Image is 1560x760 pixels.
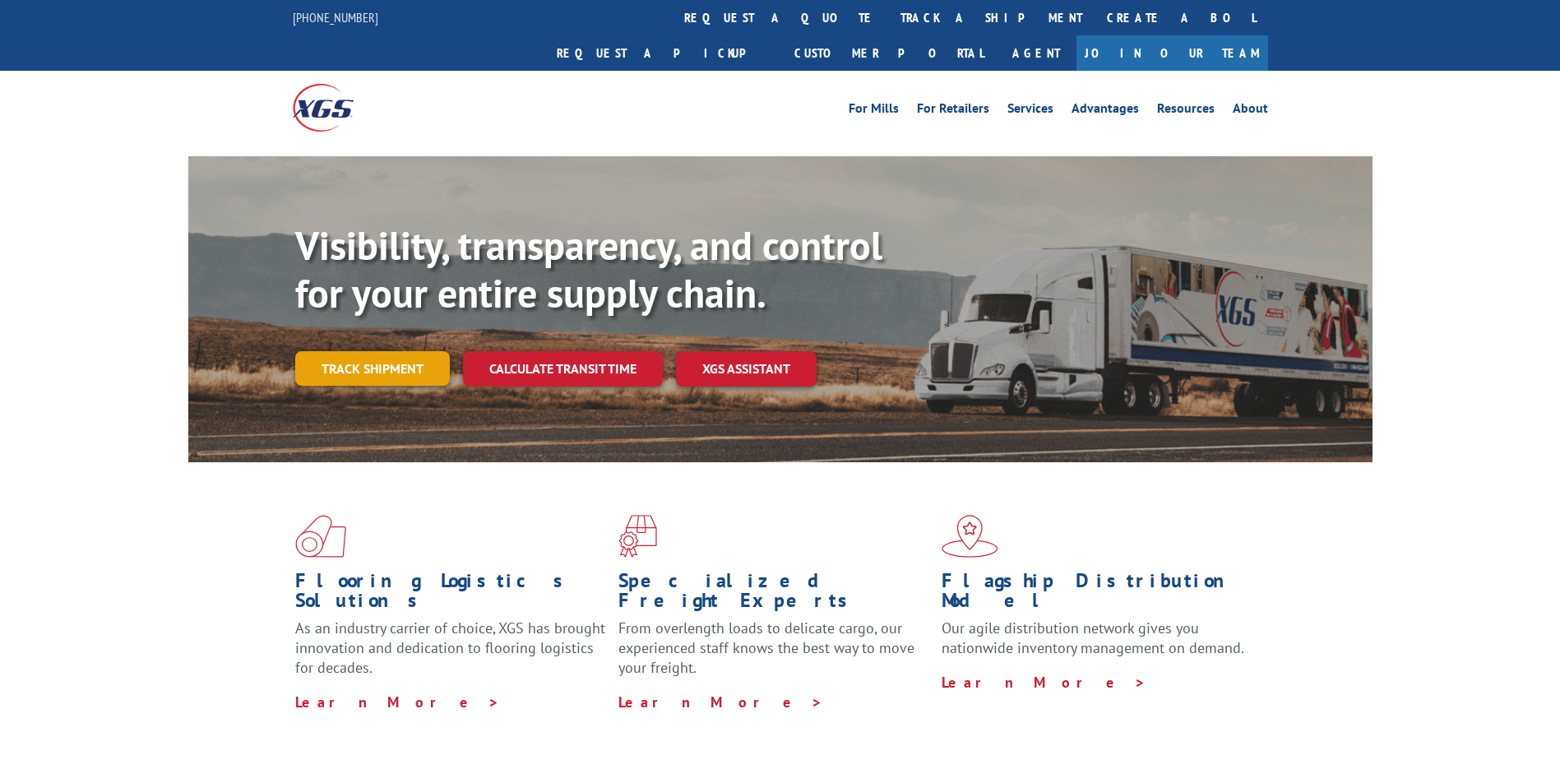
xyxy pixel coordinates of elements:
[1072,102,1139,120] a: Advantages
[295,220,882,318] b: Visibility, transparency, and control for your entire supply chain.
[942,619,1244,657] span: Our agile distribution network gives you nationwide inventory management on demand.
[293,9,378,25] a: [PHONE_NUMBER]
[996,35,1076,71] a: Agent
[942,673,1146,692] a: Learn More >
[942,571,1252,619] h1: Flagship Distribution Model
[1157,102,1215,120] a: Resources
[618,619,929,692] p: From overlength loads to delicate cargo, our experienced staff knows the best way to move your fr...
[295,571,606,619] h1: Flooring Logistics Solutions
[295,619,605,677] span: As an industry carrier of choice, XGS has brought innovation and dedication to flooring logistics...
[849,102,899,120] a: For Mills
[782,35,996,71] a: Customer Portal
[1007,102,1053,120] a: Services
[295,351,450,386] a: Track shipment
[295,515,346,558] img: xgs-icon-total-supply-chain-intelligence-red
[544,35,782,71] a: Request a pickup
[618,571,929,619] h1: Specialized Freight Experts
[1233,102,1268,120] a: About
[618,515,657,558] img: xgs-icon-focused-on-flooring-red
[942,515,998,558] img: xgs-icon-flagship-distribution-model-red
[917,102,989,120] a: For Retailers
[295,693,500,711] a: Learn More >
[618,693,823,711] a: Learn More >
[676,351,817,387] a: XGS ASSISTANT
[463,351,663,387] a: Calculate transit time
[1076,35,1268,71] a: Join Our Team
